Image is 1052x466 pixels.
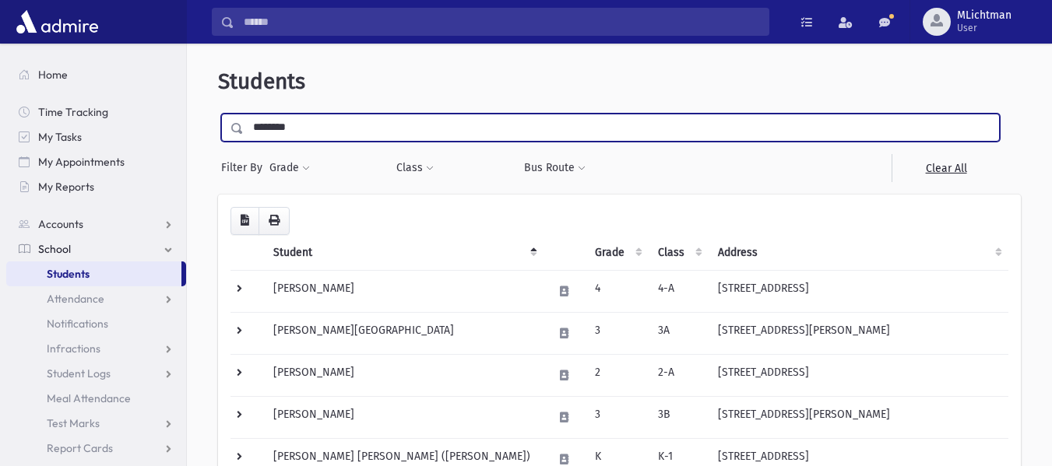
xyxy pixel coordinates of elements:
span: Accounts [38,217,83,231]
span: My Reports [38,180,94,194]
span: Infractions [47,342,100,356]
button: Print [259,207,290,235]
td: [PERSON_NAME] [264,270,544,312]
td: [STREET_ADDRESS][PERSON_NAME] [709,312,1008,354]
td: 4 [586,270,649,312]
input: Search [234,8,769,36]
span: Student Logs [47,366,111,380]
td: 3 [586,396,649,438]
span: Filter By [221,159,269,176]
span: My Tasks [38,130,82,144]
a: My Appointments [6,149,186,174]
td: [PERSON_NAME][GEOGRAPHIC_DATA] [264,312,544,354]
td: 3A [649,312,709,354]
span: Students [218,68,305,94]
span: Students [47,267,90,281]
a: Attendance [6,286,186,311]
a: Accounts [6,212,186,237]
a: Time Tracking [6,100,186,124]
a: Student Logs [6,361,186,386]
td: [PERSON_NAME] [264,396,544,438]
button: Grade [269,154,311,182]
span: MLichtman [957,9,1012,22]
a: My Reports [6,174,186,199]
a: Clear All [892,154,1000,182]
span: School [38,242,71,256]
span: Meal Attendance [47,391,131,405]
span: Notifications [47,317,108,331]
a: Meal Attendance [6,386,186,411]
span: Attendance [47,292,104,306]
span: Time Tracking [38,105,108,119]
a: Notifications [6,311,186,336]
a: Students [6,261,181,286]
span: User [957,22,1012,34]
a: Infractions [6,336,186,361]
td: 3B [649,396,709,438]
a: Report Cards [6,436,186,461]
span: Test Marks [47,416,100,430]
td: 2 [586,354,649,396]
td: 3 [586,312,649,354]
th: Grade: activate to sort column ascending [586,235,649,271]
a: School [6,237,186,261]
th: Student: activate to sort column descending [264,235,544,271]
th: Address: activate to sort column ascending [709,235,1008,271]
th: Class: activate to sort column ascending [649,235,709,271]
button: Bus Route [523,154,586,182]
a: Test Marks [6,411,186,436]
button: CSV [230,207,259,235]
td: [STREET_ADDRESS] [709,354,1008,396]
img: AdmirePro [12,6,102,37]
a: My Tasks [6,124,186,149]
td: [PERSON_NAME] [264,354,544,396]
td: 4-A [649,270,709,312]
a: Home [6,62,186,87]
span: Home [38,68,68,82]
span: My Appointments [38,155,125,169]
td: [STREET_ADDRESS][PERSON_NAME] [709,396,1008,438]
td: [STREET_ADDRESS] [709,270,1008,312]
button: Class [396,154,435,182]
span: Report Cards [47,441,113,455]
td: 2-A [649,354,709,396]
